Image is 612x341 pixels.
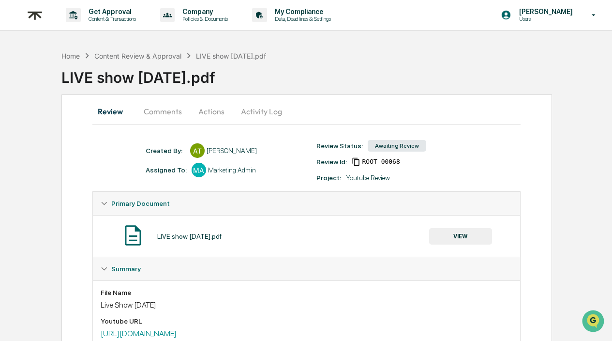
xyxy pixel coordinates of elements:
div: Awaiting Review [368,140,426,152]
div: We're available if you need us! [33,84,122,92]
button: Review [92,100,136,123]
div: Youtube URL [101,317,513,325]
button: Start new chat [164,77,176,89]
div: Start new chat [33,74,159,84]
p: [PERSON_NAME] [511,8,578,15]
div: Review Id: [316,158,347,166]
a: 🗄️Attestations [66,118,124,136]
div: Primary Document [93,192,521,215]
a: 🖐️Preclearance [6,118,66,136]
div: Assigned To: [146,166,187,174]
button: Comments [136,100,190,123]
p: Company [175,8,233,15]
span: Attestations [80,122,120,132]
span: Data Lookup [19,140,61,150]
p: Data, Deadlines & Settings [267,15,336,22]
div: Youtube Review [346,174,390,182]
div: Live Show [DATE] [101,300,513,310]
div: Created By: ‎ ‎ [146,147,185,155]
div: Summary [93,257,521,280]
button: VIEW [429,228,492,245]
p: Get Approval [81,8,141,15]
a: Powered byPylon [68,164,117,171]
div: secondary tabs example [92,100,521,123]
div: Marketing Admin [208,166,256,174]
div: [PERSON_NAME] [207,147,257,155]
button: Actions [190,100,233,123]
iframe: Open customer support [581,309,607,335]
div: Project: [316,174,341,182]
p: My Compliance [267,8,336,15]
div: MA [192,163,206,177]
a: 🔎Data Lookup [6,137,65,154]
div: 🗄️ [70,123,78,131]
div: LIVE show [DATE].pdf [157,232,222,240]
div: Primary Document [93,215,521,257]
img: logo [23,3,46,27]
img: 1746055101610-c473b297-6a78-478c-a979-82029cc54cd1 [10,74,27,92]
span: Primary Document [111,200,170,207]
p: Policies & Documents [175,15,233,22]
div: File Name [101,289,513,296]
button: Activity Log [233,100,290,123]
p: Users [511,15,578,22]
div: 🖐️ [10,123,17,131]
p: Content & Transactions [81,15,141,22]
span: 0e77f9fc-e5f2-4b10-9b37-9decc42ecca6 [362,158,400,166]
div: Content Review & Approval [94,52,181,60]
span: Pylon [96,164,117,171]
div: Review Status: [316,142,363,150]
div: LIVE show [DATE].pdf [196,52,266,60]
span: Preclearance [19,122,62,132]
a: [URL][DOMAIN_NAME] [101,329,177,338]
img: Document Icon [121,223,145,248]
span: Summary [111,265,141,273]
div: 🔎 [10,141,17,149]
div: AT [190,143,205,158]
p: How can we help? [10,20,176,36]
div: Home [61,52,80,60]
